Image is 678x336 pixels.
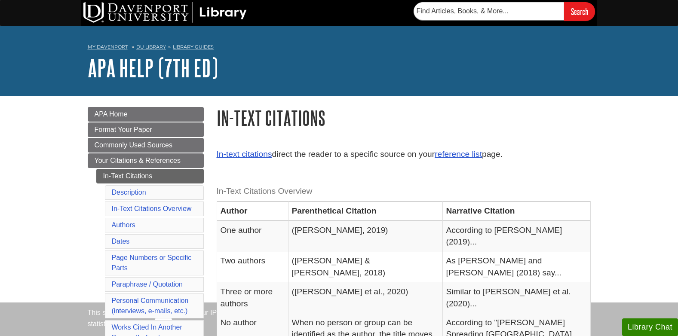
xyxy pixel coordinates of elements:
h1: In-Text Citations [217,107,591,129]
a: Dates [112,238,130,245]
td: Three or more authors [217,282,288,313]
caption: In-Text Citations Overview [217,182,591,201]
a: My Davenport [88,43,128,51]
a: In-Text Citations [96,169,204,183]
a: APA Help (7th Ed) [88,55,218,81]
a: Authors [112,221,135,229]
img: DU Library [83,2,247,23]
td: Similar to [PERSON_NAME] et al. (2020)... [442,282,590,313]
a: Library Guides [173,44,214,50]
span: Commonly Used Sources [95,141,172,149]
td: ([PERSON_NAME] et al., 2020) [288,282,442,313]
th: Parenthetical Citation [288,202,442,220]
a: APA Home [88,107,204,122]
td: Two authors [217,251,288,282]
td: ([PERSON_NAME] & [PERSON_NAME], 2018) [288,251,442,282]
input: Search [564,2,595,21]
a: DU Library [136,44,166,50]
nav: breadcrumb [88,41,591,55]
a: Personal Communication(interviews, e-mails, etc.) [112,297,189,315]
th: Narrative Citation [442,202,590,220]
span: Format Your Paper [95,126,152,133]
a: Your Citations & References [88,153,204,168]
a: reference list [435,150,482,159]
td: According to [PERSON_NAME] (2019)... [442,220,590,251]
input: Find Articles, Books, & More... [414,2,564,20]
a: In-text citations [217,150,272,159]
span: APA Home [95,110,128,118]
td: ([PERSON_NAME], 2019) [288,220,442,251]
a: Description [112,189,146,196]
a: Format Your Paper [88,122,204,137]
p: direct the reader to a specific source on your page. [217,148,591,161]
form: Searches DU Library's articles, books, and more [414,2,595,21]
a: Page Numbers or Specific Parts [112,254,192,272]
td: One author [217,220,288,251]
a: Paraphrase / Quotation [112,281,183,288]
a: In-Text Citations Overview [112,205,192,212]
th: Author [217,202,288,220]
td: As [PERSON_NAME] and [PERSON_NAME] (2018) say... [442,251,590,282]
button: Library Chat [622,318,678,336]
a: Commonly Used Sources [88,138,204,153]
span: Your Citations & References [95,157,181,164]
